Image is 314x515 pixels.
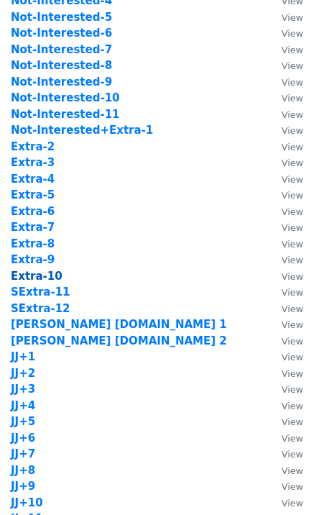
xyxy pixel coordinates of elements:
a: View [267,140,303,153]
a: View [267,59,303,72]
a: JJ+7 [11,447,35,460]
a: Not-Interested-7 [11,43,112,56]
a: View [267,205,303,218]
a: View [267,432,303,445]
small: View [282,287,303,298]
small: View [282,222,303,233]
small: View [282,142,303,152]
small: View [282,368,303,379]
small: View [282,77,303,88]
a: View [267,188,303,201]
a: Extra-3 [11,156,55,169]
small: View [282,304,303,314]
a: View [267,11,303,24]
a: View [267,367,303,380]
a: Extra-10 [11,270,63,283]
a: View [267,350,303,363]
a: View [267,302,303,315]
a: View [267,108,303,121]
a: Not-Interested-10 [11,91,120,104]
a: SExtra-11 [11,286,70,298]
small: View [282,12,303,23]
small: View [282,384,303,395]
a: View [267,270,303,283]
small: View [282,336,303,347]
a: JJ+2 [11,367,35,380]
a: View [267,173,303,186]
small: View [282,433,303,444]
a: View [267,43,303,56]
a: JJ+6 [11,432,35,445]
a: Not-Interested-5 [11,11,112,24]
small: View [282,319,303,330]
a: View [267,383,303,396]
iframe: Chat Widget [242,446,314,515]
small: View [282,190,303,201]
a: View [267,415,303,428]
a: Extra-7 [11,221,55,234]
a: Extra-5 [11,188,55,201]
small: View [282,60,303,71]
a: View [267,27,303,40]
a: Not-Interested+Extra-1 [11,124,153,137]
a: Extra-4 [11,173,55,186]
a: Not-Interested-11 [11,108,120,121]
a: SExtra-12 [11,302,70,315]
small: View [282,93,303,104]
a: View [267,221,303,234]
small: View [282,206,303,217]
small: View [282,255,303,265]
a: Not-Interested-8 [11,59,112,72]
small: View [282,174,303,185]
a: View [267,286,303,298]
a: Not-Interested-9 [11,76,112,88]
a: JJ+10 [11,496,43,509]
a: Extra-8 [11,237,55,250]
a: JJ+1 [11,350,35,363]
a: JJ+9 [11,480,35,493]
a: JJ+4 [11,399,35,412]
a: View [267,91,303,104]
small: View [282,109,303,120]
a: Extra-6 [11,205,55,218]
a: [PERSON_NAME] [DOMAIN_NAME] 2 [11,334,227,347]
a: View [267,399,303,412]
a: JJ+5 [11,415,35,428]
a: View [267,124,303,137]
a: JJ+3 [11,383,35,396]
a: [PERSON_NAME] [DOMAIN_NAME] 1 [11,318,227,331]
a: Extra-9 [11,253,55,266]
a: JJ+8 [11,464,35,477]
a: View [267,334,303,347]
small: View [282,271,303,282]
a: Not-Interested-6 [11,27,112,40]
a: View [267,318,303,331]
